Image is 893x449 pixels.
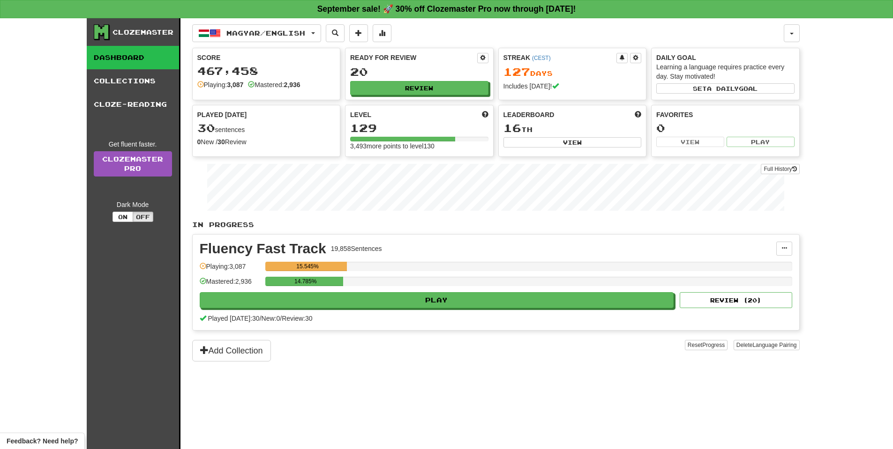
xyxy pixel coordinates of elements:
[227,81,243,88] strong: 3,087
[761,164,799,174] button: Full History
[656,83,795,94] button: Seta dailygoal
[197,121,215,134] span: 30
[226,29,305,37] span: Magyar / English
[262,315,280,322] span: New: 0
[113,28,173,37] div: Clozemaster
[326,24,345,42] button: Search sentences
[532,55,551,61] a: (CEST)
[248,80,300,89] div: Mastered:
[260,315,262,322] span: /
[192,220,800,229] p: In Progress
[503,53,617,62] div: Streak
[503,110,555,119] span: Leaderboard
[656,137,724,147] button: View
[350,81,488,95] button: Review
[7,436,78,446] span: Open feedback widget
[197,53,336,62] div: Score
[197,65,336,77] div: 467,458
[133,212,153,222] button: Off
[331,244,382,253] div: 19,858 Sentences
[503,65,530,78] span: 127
[503,121,521,134] span: 16
[94,200,172,209] div: Dark Mode
[349,24,368,42] button: Add sentence to collection
[280,315,282,322] span: /
[192,24,321,42] button: Magyar/English
[656,122,795,134] div: 0
[87,69,179,93] a: Collections
[268,262,347,271] div: 15.545%
[503,122,642,134] div: th
[702,342,725,348] span: Progress
[208,315,259,322] span: Played [DATE]: 30
[284,81,300,88] strong: 2,936
[317,4,576,14] strong: September sale! 🚀 30% off Clozemaster Pro now through [DATE]!
[350,66,488,78] div: 20
[197,122,336,134] div: sentences
[94,151,172,177] a: ClozemasterPro
[680,292,792,308] button: Review (20)
[373,24,391,42] button: More stats
[707,85,739,92] span: a daily
[200,242,326,256] div: Fluency Fast Track
[197,138,201,146] strong: 0
[192,340,271,361] button: Add Collection
[200,262,261,277] div: Playing: 3,087
[734,340,800,350] button: DeleteLanguage Pairing
[503,137,642,147] button: View
[752,342,796,348] span: Language Pairing
[197,80,244,89] div: Playing:
[94,140,172,149] div: Get fluent faster.
[350,53,477,62] div: Ready for Review
[197,110,247,119] span: Played [DATE]
[727,137,795,147] button: Play
[200,292,674,308] button: Play
[685,340,728,350] button: ResetProgress
[656,110,795,119] div: Favorites
[113,212,133,222] button: On
[656,62,795,81] div: Learning a language requires practice every day. Stay motivated!
[635,110,641,119] span: This week in points, UTC
[656,53,795,62] div: Daily Goal
[503,66,642,78] div: Day s
[350,141,488,151] div: 3,493 more points to level 130
[200,277,261,292] div: Mastered: 2,936
[197,137,336,147] div: New / Review
[350,110,371,119] span: Level
[482,110,488,119] span: Score more points to level up
[87,93,179,116] a: Cloze-Reading
[350,122,488,134] div: 129
[282,315,312,322] span: Review: 30
[87,46,179,69] a: Dashboard
[503,81,642,91] div: Includes [DATE]!
[218,138,225,146] strong: 30
[268,277,343,286] div: 14.785%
